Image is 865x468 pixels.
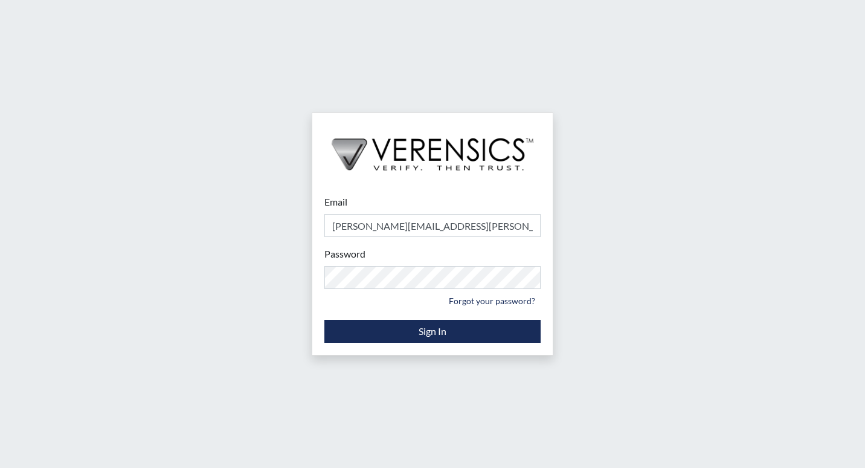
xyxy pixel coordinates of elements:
input: Email [324,214,541,237]
label: Email [324,195,347,209]
img: logo-wide-black.2aad4157.png [312,113,553,183]
label: Password [324,247,365,261]
a: Forgot your password? [443,291,541,310]
button: Sign In [324,320,541,343]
